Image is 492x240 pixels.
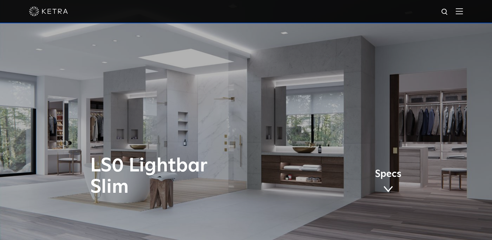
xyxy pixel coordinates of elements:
img: search icon [441,8,449,16]
h1: LS0 Lightbar Slim [90,155,273,198]
a: Specs [375,169,401,195]
span: Specs [375,169,401,179]
img: ketra-logo-2019-white [29,6,68,16]
img: Hamburger%20Nav.svg [456,8,463,14]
